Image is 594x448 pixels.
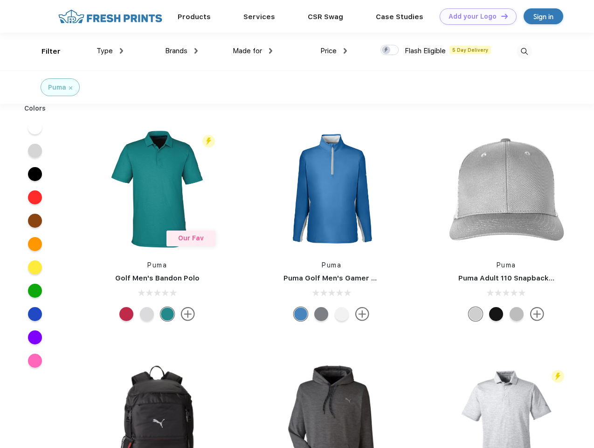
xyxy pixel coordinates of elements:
[322,261,341,269] a: Puma
[449,13,497,21] div: Add your Logo
[469,307,483,321] div: Quarry Brt Whit
[530,307,544,321] img: more.svg
[405,47,446,55] span: Flash Eligible
[497,261,516,269] a: Puma
[69,86,72,90] img: filter_cancel.svg
[95,127,219,251] img: func=resize&h=266
[294,307,308,321] div: Bright Cobalt
[501,14,508,19] img: DT
[344,48,347,54] img: dropdown.png
[233,47,262,55] span: Made for
[178,13,211,21] a: Products
[517,44,532,59] img: desktop_search.svg
[355,307,369,321] img: more.svg
[335,307,349,321] div: Bright White
[510,307,524,321] div: Quarry with Brt Whit
[41,46,61,57] div: Filter
[444,127,568,251] img: func=resize&h=266
[97,47,113,55] span: Type
[524,8,563,24] a: Sign in
[552,370,564,383] img: flash_active_toggle.svg
[55,8,165,25] img: fo%20logo%202.webp
[147,261,167,269] a: Puma
[120,48,123,54] img: dropdown.png
[308,13,343,21] a: CSR Swag
[115,274,200,282] a: Golf Men's Bandon Polo
[140,307,154,321] div: High Rise
[181,307,195,321] img: more.svg
[160,307,174,321] div: Green Lagoon
[449,46,491,54] span: 5 Day Delivery
[533,11,553,22] div: Sign in
[17,104,53,113] div: Colors
[314,307,328,321] div: Quiet Shade
[48,83,66,92] div: Puma
[119,307,133,321] div: Ski Patrol
[269,127,394,251] img: func=resize&h=266
[202,135,215,147] img: flash_active_toggle.svg
[178,234,204,242] span: Our Fav
[165,47,187,55] span: Brands
[283,274,431,282] a: Puma Golf Men's Gamer Golf Quarter-Zip
[243,13,275,21] a: Services
[269,48,272,54] img: dropdown.png
[320,47,337,55] span: Price
[194,48,198,54] img: dropdown.png
[489,307,503,321] div: Pma Blk with Pma Blk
